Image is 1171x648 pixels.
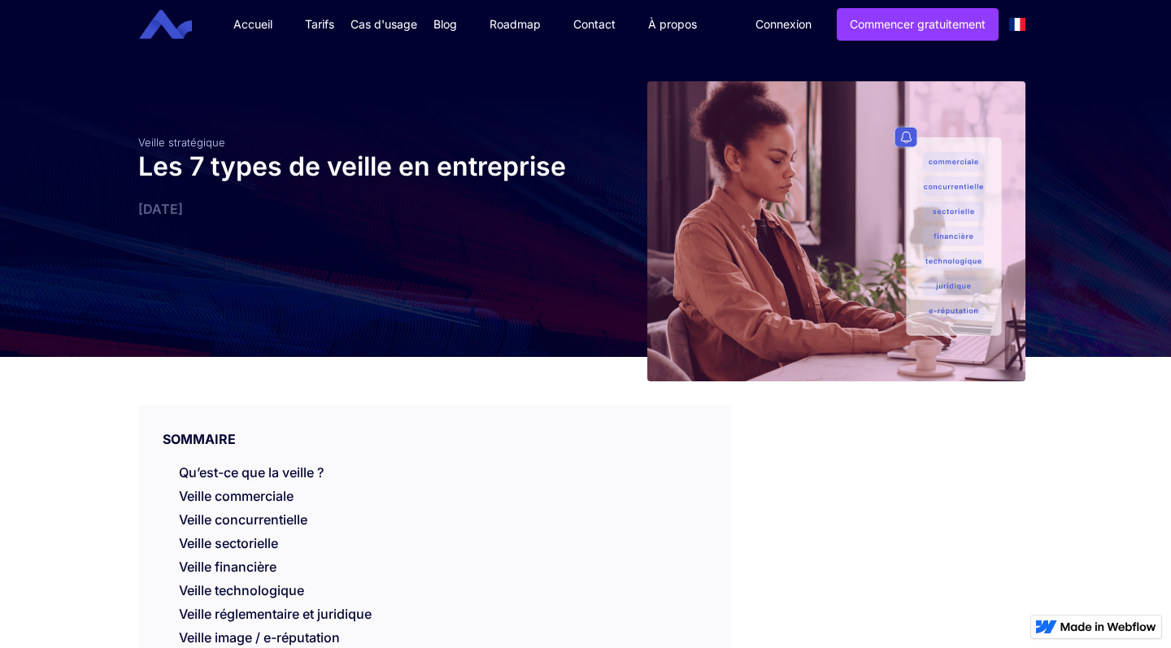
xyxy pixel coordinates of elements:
div: SOMMAIRE [138,406,729,448]
img: Made in Webflow [1060,622,1156,632]
a: home [151,10,204,40]
a: Veille commerciale [179,488,294,504]
div: [DATE] [138,201,577,217]
div: Veille stratégique [138,136,577,149]
a: Veille sectorielle [179,535,278,551]
div: Cas d'usage [350,16,417,33]
a: Veille réglementaire et juridique [179,606,372,630]
a: Qu’est-ce que la veille ? [179,464,324,481]
a: Veille concurrentielle [179,511,307,528]
a: Commencer gratuitement [837,8,999,41]
h1: Les 7 types de veille en entreprise [138,149,577,185]
a: Connexion [743,9,824,40]
a: Veille technologique [179,582,304,607]
a: Veille financière [179,559,276,583]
